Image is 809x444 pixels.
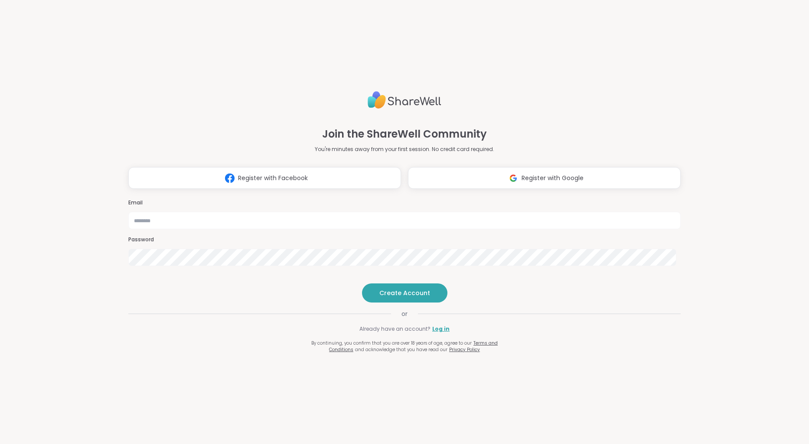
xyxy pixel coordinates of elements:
[128,199,681,207] h3: Email
[449,346,480,353] a: Privacy Policy
[368,88,441,112] img: ShareWell Logo
[432,325,450,333] a: Log in
[362,283,447,303] button: Create Account
[329,340,498,353] a: Terms and Conditions
[391,309,418,318] span: or
[222,170,238,186] img: ShareWell Logomark
[311,340,472,346] span: By continuing, you confirm that you are over 18 years of age, agree to our
[128,236,681,243] h3: Password
[522,174,584,183] span: Register with Google
[355,346,447,353] span: and acknowledge that you have read our
[408,167,681,189] button: Register with Google
[322,126,487,142] h1: Join the ShareWell Community
[315,145,494,153] p: You're minutes away from your first session. No credit card required.
[359,325,431,333] span: Already have an account?
[379,289,430,297] span: Create Account
[128,167,401,189] button: Register with Facebook
[505,170,522,186] img: ShareWell Logomark
[238,174,308,183] span: Register with Facebook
